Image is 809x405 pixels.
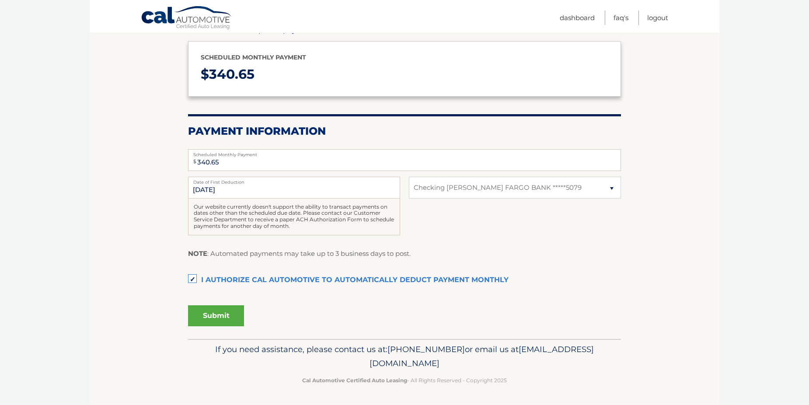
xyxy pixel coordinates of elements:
span: [EMAIL_ADDRESS][DOMAIN_NAME] [370,344,594,368]
h2: Payment Information [188,125,621,138]
strong: Cal Automotive Certified Auto Leasing [302,377,407,384]
p: If you need assistance, please contact us at: or email us at [194,342,615,370]
p: : Automated payments may take up to 3 business days to post. [188,248,411,259]
label: Scheduled Monthly Payment [188,149,621,156]
input: Payment Amount [188,149,621,171]
p: Scheduled monthly payment [201,52,608,63]
p: - All Rights Reserved - Copyright 2025 [194,376,615,385]
input: Payment Date [188,177,400,199]
span: $ [191,152,199,171]
strong: NOTE [188,249,207,258]
span: [PHONE_NUMBER] [387,344,465,354]
a: Logout [647,10,668,25]
div: Our website currently doesn't support the ability to transact payments on dates other than the sc... [188,199,400,235]
span: 340.65 [209,66,255,82]
p: $ [201,63,608,86]
a: FAQ's [614,10,628,25]
button: Submit [188,305,244,326]
a: Cal Automotive [141,6,233,31]
a: Dashboard [560,10,595,25]
label: I authorize cal automotive to automatically deduct payment monthly [188,272,621,289]
label: Date of First Deduction [188,177,400,184]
